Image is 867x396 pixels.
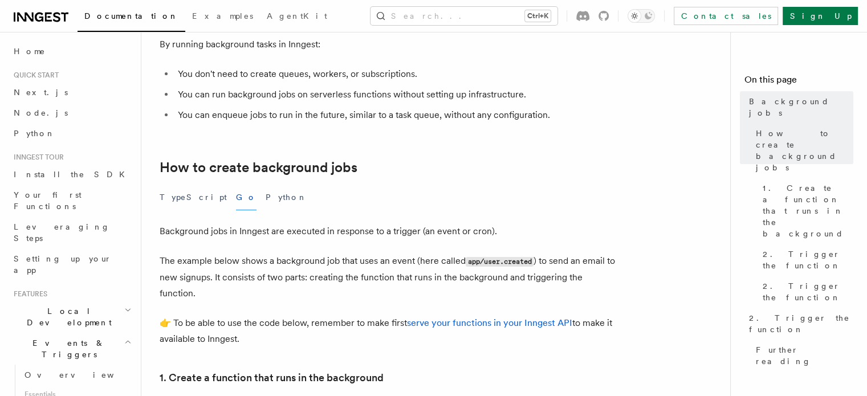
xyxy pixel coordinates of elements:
span: Your first Functions [14,190,82,211]
li: You can run background jobs on serverless functions without setting up infrastructure. [174,87,616,103]
span: Documentation [84,11,178,21]
button: Toggle dark mode [628,9,655,23]
span: Further reading [756,344,853,367]
a: Python [9,123,134,144]
button: TypeScript [160,185,227,210]
span: Install the SDK [14,170,132,179]
span: Overview [25,370,142,379]
span: Examples [192,11,253,21]
a: Your first Functions [9,185,134,217]
a: Background jobs [744,91,853,123]
a: Next.js [9,82,134,103]
span: Python [14,129,55,138]
p: 👉 To be able to use the code below, remember to make first to make it available to Inngest. [160,315,616,347]
span: Events & Triggers [9,337,124,360]
a: AgentKit [260,3,334,31]
a: Sign Up [783,7,858,25]
a: serve your functions in your Inngest API [407,317,572,328]
span: How to create background jobs [756,128,853,173]
span: 2. Trigger the function [763,280,853,303]
a: Install the SDK [9,164,134,185]
button: Search...Ctrl+K [371,7,557,25]
span: Next.js [14,88,68,97]
li: You don't need to create queues, workers, or subscriptions. [174,66,616,82]
span: 2. Trigger the function [749,312,853,335]
span: Background jobs [749,96,853,119]
button: Local Development [9,301,134,333]
button: Go [236,185,257,210]
a: Further reading [751,340,853,371]
a: 2. Trigger the function [758,244,853,276]
a: 1. Create a function that runs in the background [160,370,384,386]
a: Leveraging Steps [9,217,134,248]
span: Setting up your app [14,254,112,275]
h4: On this page [744,73,853,91]
a: How to create background jobs [751,123,853,178]
span: Home [14,46,46,57]
a: Overview [20,365,134,385]
p: The example below shows a background job that uses an event (here called ) to send an email to ne... [160,253,616,301]
p: By running background tasks in Inngest: [160,36,616,52]
a: Setting up your app [9,248,134,280]
a: Contact sales [674,7,778,25]
button: Python [266,185,307,210]
button: Events & Triggers [9,333,134,365]
span: Node.js [14,108,68,117]
span: Features [9,289,47,299]
a: 1. Create a function that runs in the background [758,178,853,244]
span: Inngest tour [9,153,64,162]
a: Home [9,41,134,62]
a: Examples [185,3,260,31]
span: 1. Create a function that runs in the background [763,182,853,239]
span: Quick start [9,71,59,80]
a: 2. Trigger the function [744,308,853,340]
span: 2. Trigger the function [763,248,853,271]
span: AgentKit [267,11,327,21]
p: Background jobs in Inngest are executed in response to a trigger (an event or cron). [160,223,616,239]
span: Leveraging Steps [14,222,110,243]
a: Node.js [9,103,134,123]
a: How to create background jobs [160,160,357,175]
kbd: Ctrl+K [525,10,551,22]
li: You can enqueue jobs to run in the future, similar to a task queue, without any configuration. [174,107,616,123]
a: Documentation [78,3,185,32]
code: app/user.created [466,257,534,267]
a: 2. Trigger the function [758,276,853,308]
span: Local Development [9,305,124,328]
